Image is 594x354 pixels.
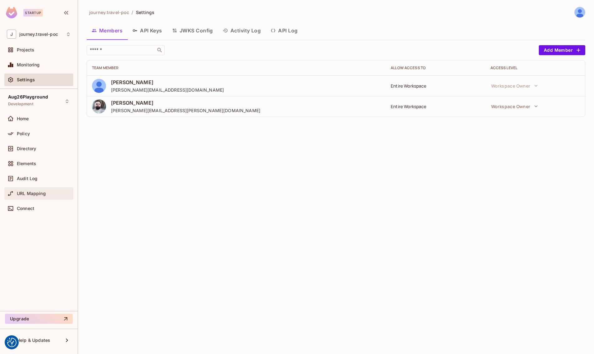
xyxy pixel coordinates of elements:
[17,131,30,136] span: Policy
[167,23,218,38] button: JWKS Config
[8,94,48,99] span: Aug26Playground
[266,23,302,38] button: API Log
[391,83,480,89] div: Entire Workspace
[391,103,480,109] div: Entire Workspace
[87,23,128,38] button: Members
[488,79,541,92] button: Workspace Owner
[89,9,129,15] span: journey.travel-poc
[19,32,58,37] span: Workspace: journey.travel-poc
[17,338,50,343] span: Help & Updates
[488,100,541,112] button: Workspace Owner
[111,79,224,86] span: [PERSON_NAME]
[17,146,36,151] span: Directory
[490,65,580,70] div: Access Level
[17,77,35,82] span: Settings
[92,99,106,113] img: ALV-UjUVi_WyHJU78Tq84VZD7mUvIvhrA7GdnUqnKu5bUrkRqe6_fxvnSWPUP3FR0rX5POz6x_xNzl-IKo8Na8xX5DdNCm8Nt...
[17,62,40,67] span: Monitoring
[575,7,585,17] img: Peter Beams
[17,191,46,196] span: URL Mapping
[7,338,17,347] button: Consent Preferences
[136,9,155,15] span: Settings
[539,45,585,55] button: Add Member
[23,9,43,17] div: Startup
[17,206,34,211] span: Connect
[17,161,36,166] span: Elements
[92,65,381,70] div: Team Member
[128,23,167,38] button: API Keys
[132,9,133,15] li: /
[111,87,224,93] span: [PERSON_NAME][EMAIL_ADDRESS][DOMAIN_NAME]
[8,102,33,107] span: Development
[17,47,34,52] span: Projects
[17,116,29,121] span: Home
[111,99,260,106] span: [PERSON_NAME]
[7,30,16,39] span: J
[218,23,266,38] button: Activity Log
[5,314,73,324] button: Upgrade
[7,338,17,347] img: Revisit consent button
[391,65,480,70] div: Allow Access to
[17,176,37,181] span: Audit Log
[92,79,106,93] img: ALV-UjUjpnshhSNSuA-pqremmmoUpIeipvfP7Egq4E-d6GeEY0WM_xthvPezj4tdgHXWMU8lYjC9XrajZvqvcr4SlfsT6ODZb...
[6,7,17,18] img: SReyMgAAAABJRU5ErkJggg==
[111,108,260,113] span: [PERSON_NAME][EMAIL_ADDRESS][PERSON_NAME][DOMAIN_NAME]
